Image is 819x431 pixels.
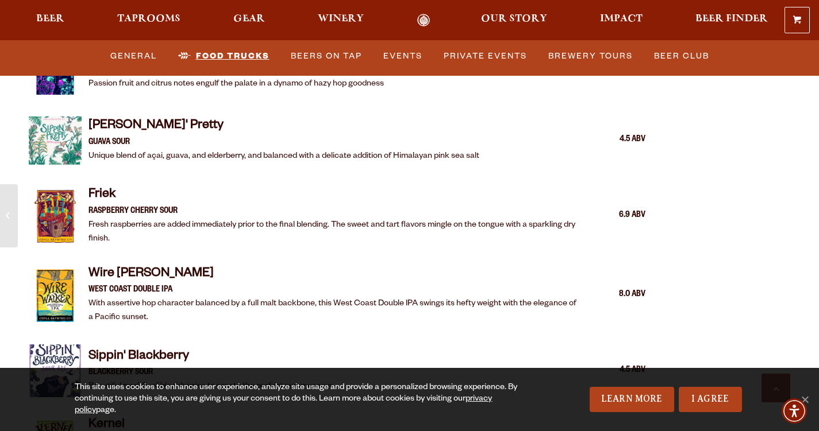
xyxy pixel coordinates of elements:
[590,387,674,412] a: Learn More
[29,269,82,322] img: Item Thumbnail
[89,348,333,367] h4: Sippin' Blackberry
[679,387,742,412] a: I Agree
[688,14,775,27] a: Beer Finder
[75,382,532,417] div: This site uses cookies to enhance user experience, analyze site usage and provide a personalized ...
[286,43,367,69] a: Beers on Tap
[226,14,272,27] a: Gear
[117,14,180,24] span: Taprooms
[89,205,581,219] p: RASPBERRY CHERRY SOUR
[29,344,82,397] img: Item Thumbnail
[89,266,581,284] h4: Wire [PERSON_NAME]
[600,14,643,24] span: Impact
[89,366,333,380] p: Blackberry Sour
[174,43,274,69] a: Food Trucks
[29,14,72,27] a: Beer
[481,14,547,24] span: Our Story
[29,114,82,167] img: Item Thumbnail
[29,190,82,243] img: Item Thumbnail
[89,219,581,246] p: Fresh raspberries are added immediately prior to the final blending. The sweet and tart flavors m...
[318,14,364,24] span: Winery
[89,297,581,325] p: With assertive hop character balanced by a full malt backbone, this West Coast Double IPA swings ...
[474,14,555,27] a: Our Story
[588,133,645,147] div: 4.5 ABV
[439,43,532,69] a: Private Events
[310,14,371,27] a: Winery
[110,14,188,27] a: Taprooms
[695,14,768,24] span: Beer Finder
[649,43,714,69] a: Beer Club
[89,118,479,136] h4: [PERSON_NAME]' Pretty
[89,284,581,297] p: West Coast Double IPA
[36,14,64,24] span: Beer
[233,14,265,24] span: Gear
[106,43,162,69] a: General
[89,187,581,205] h4: Friek
[588,208,645,223] div: 6.9 ABV
[402,14,445,27] a: Odell Home
[588,288,645,302] div: 8.0 ABV
[593,14,650,27] a: Impact
[89,77,384,91] p: Passion fruit and citrus notes engulf the palate in a dynamo of hazy hop goodness
[89,150,479,164] p: Unique blend of açai, guava, and elderberry, and balanced with a delicate addition of Himalayan p...
[588,363,645,378] div: 4.5 ABV
[379,43,427,69] a: Events
[782,398,807,424] div: Accessibility Menu
[544,43,637,69] a: Brewery Tours
[89,136,479,150] p: GUAVA SOUR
